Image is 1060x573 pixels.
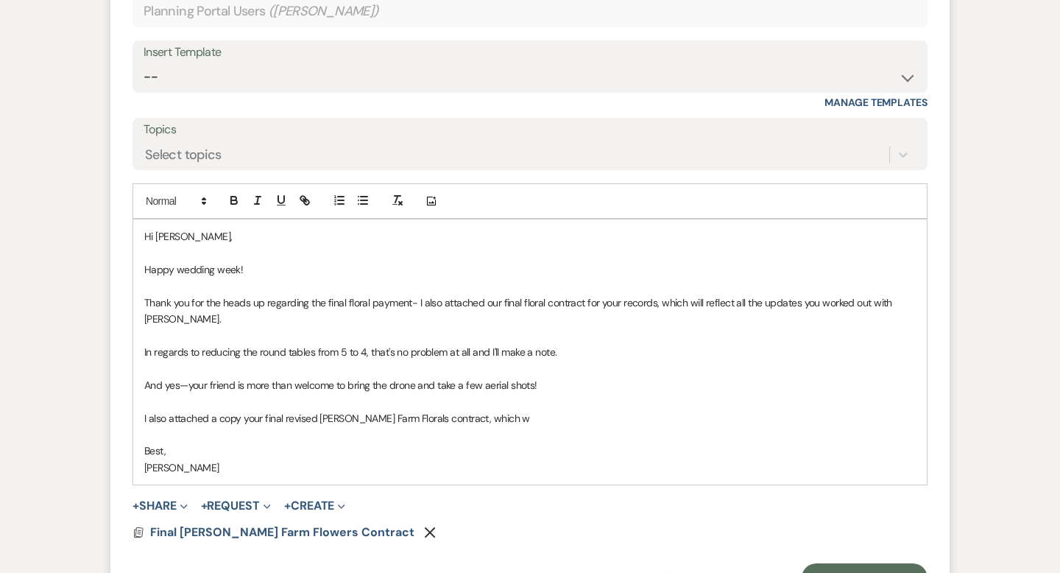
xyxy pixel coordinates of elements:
[150,524,418,541] button: Final [PERSON_NAME] Farm Flowers Contract
[132,500,139,512] span: +
[144,228,916,245] p: Hi [PERSON_NAME],
[144,295,916,328] p: Thank you for the heads up regarding the final floral payment- I also attached our final floral c...
[132,500,188,512] button: Share
[144,119,916,141] label: Topics
[201,500,271,512] button: Request
[145,145,222,165] div: Select topics
[144,344,916,360] p: In regards to reducing the round tables from 5 to 4, that's no problem at all and I'll make a note.
[144,410,916,426] p: I also attached a copy your final revised [PERSON_NAME] Farm Florals contract, which w
[144,261,916,278] p: Happy wedding week!
[144,377,916,393] p: And yes—your friend is more than welcome to bring the drone and take a few aerial shots!
[824,96,928,109] a: Manage Templates
[269,1,379,21] span: ( [PERSON_NAME] )
[284,500,291,512] span: +
[150,524,414,540] span: Final [PERSON_NAME] Farm Flowers Contract
[201,500,208,512] span: +
[144,460,916,476] p: [PERSON_NAME]
[284,500,345,512] button: Create
[144,443,916,459] p: Best,
[144,42,916,63] div: Insert Template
